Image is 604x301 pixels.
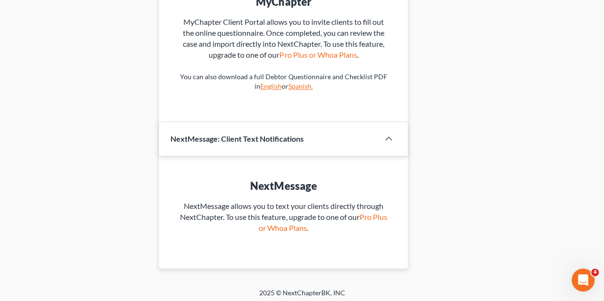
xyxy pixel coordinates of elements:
a: Pro Plus or Whoa Plans [279,50,357,59]
a: Spanish. [288,82,313,90]
p: NextMessage allows you to text your clients directly through NextChapter. To use this feature, up... [178,201,389,234]
div: NextMessage [178,178,389,193]
span: MyChapter Client Portal allows you to invite clients to fill out the online questionnaire. Once c... [183,17,384,59]
a: English [260,82,282,90]
span: NextMessage: Client Text Notifications [170,134,304,143]
iframe: Intercom live chat [572,269,594,291]
p: You can also download a full Debtor Questionnaire and Checklist PDF in or [178,72,389,91]
span: 4 [591,269,599,276]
